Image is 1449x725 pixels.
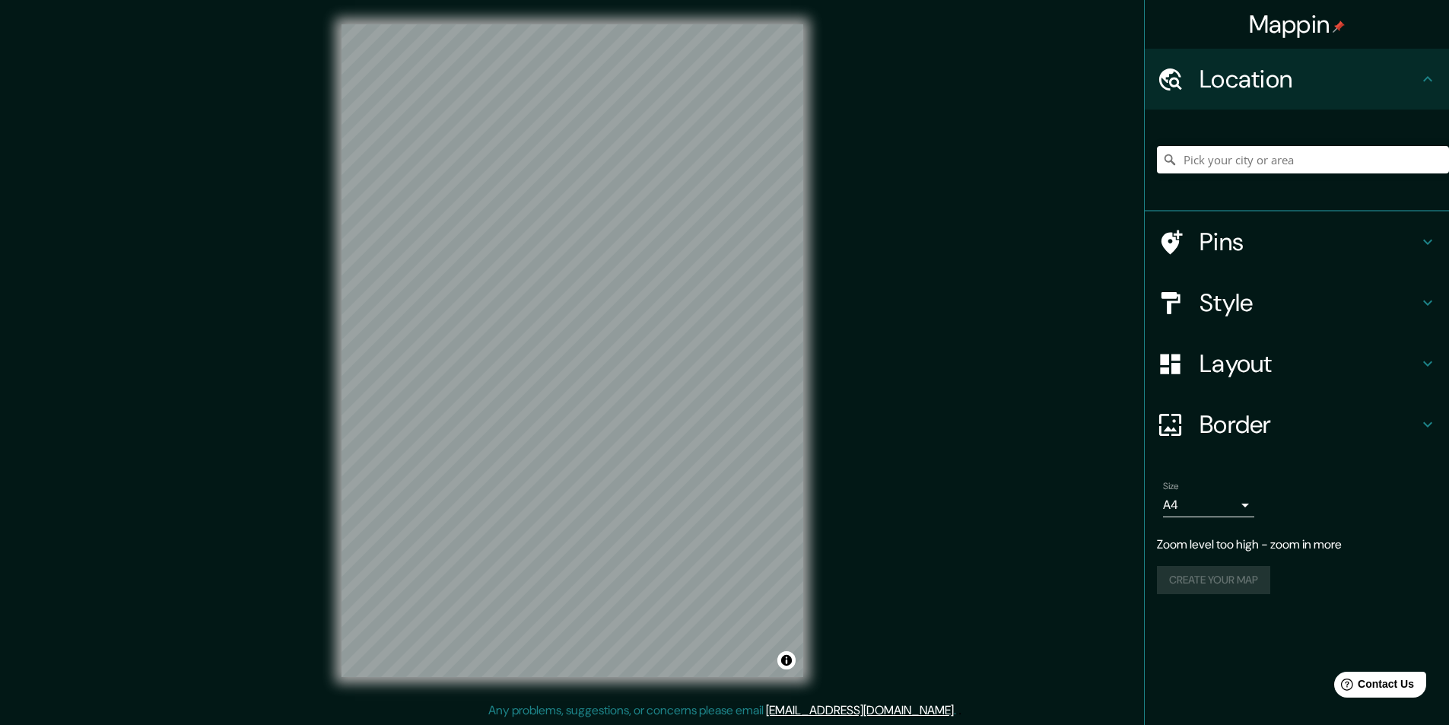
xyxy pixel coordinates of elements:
img: pin-icon.png [1333,21,1345,33]
div: . [956,701,958,720]
p: Any problems, suggestions, or concerns please email . [488,701,956,720]
h4: Border [1200,409,1419,440]
canvas: Map [342,24,803,677]
input: Pick your city or area [1157,146,1449,173]
div: Location [1145,49,1449,110]
div: A4 [1163,493,1254,517]
div: Layout [1145,333,1449,394]
h4: Layout [1200,348,1419,379]
a: [EMAIL_ADDRESS][DOMAIN_NAME] [766,702,954,718]
div: . [958,701,961,720]
h4: Style [1200,288,1419,318]
h4: Location [1200,64,1419,94]
div: Border [1145,394,1449,455]
iframe: Help widget launcher [1314,666,1432,708]
label: Size [1163,480,1179,493]
p: Zoom level too high - zoom in more [1157,536,1437,554]
h4: Mappin [1249,9,1346,40]
h4: Pins [1200,227,1419,257]
div: Pins [1145,211,1449,272]
button: Toggle attribution [777,651,796,669]
div: Style [1145,272,1449,333]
